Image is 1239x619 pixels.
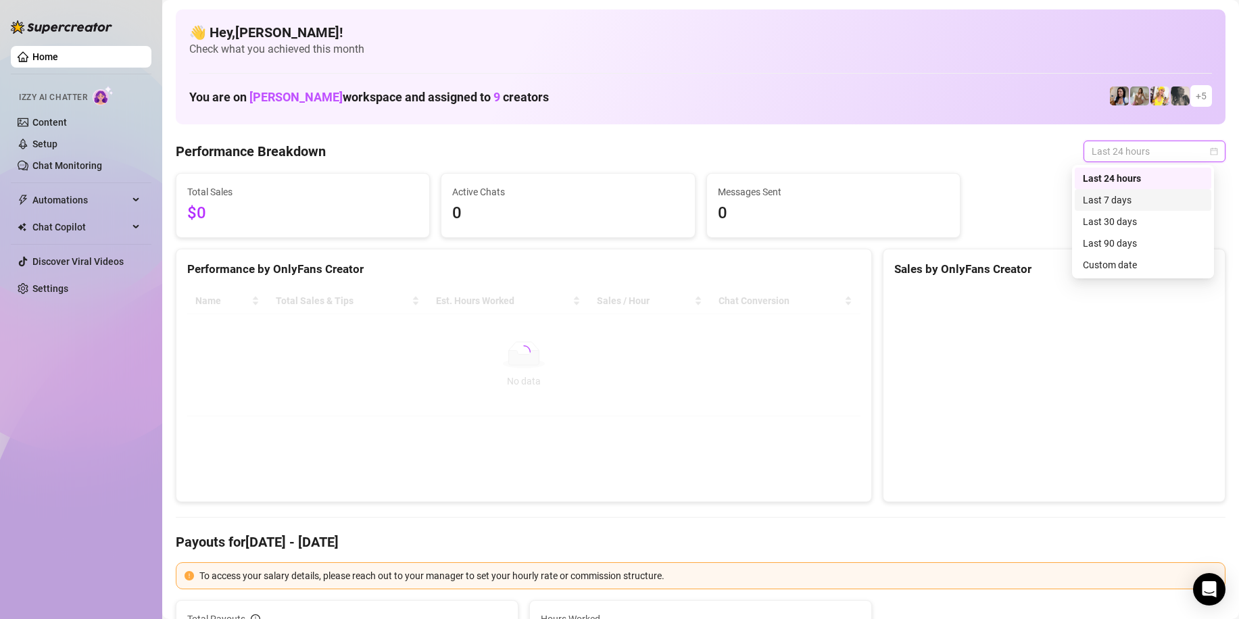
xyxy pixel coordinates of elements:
h4: Performance Breakdown [176,142,326,161]
div: Sales by OnlyFans Creator [894,260,1214,278]
span: loading [517,345,531,359]
div: Custom date [1083,257,1203,272]
div: Last 24 hours [1075,168,1211,189]
div: To access your salary details, please reach out to your manager to set your hourly rate or commis... [199,568,1217,583]
img: Cleo [1171,86,1190,105]
span: Last 24 hours [1092,141,1217,162]
div: Performance by OnlyFans Creator [187,260,860,278]
img: Sunnee [1150,86,1169,105]
a: Settings [32,283,68,294]
span: thunderbolt [18,195,28,205]
h4: 👋 Hey, [PERSON_NAME] ! [189,23,1212,42]
div: Last 30 days [1083,214,1203,229]
span: 0 [718,201,949,226]
span: + 5 [1196,89,1207,103]
div: Last 7 days [1083,193,1203,207]
h1: You are on workspace and assigned to creators [189,90,549,105]
span: Total Sales [187,184,418,199]
div: Last 90 days [1083,236,1203,251]
div: Last 30 days [1075,211,1211,232]
img: Ella [1130,86,1149,105]
div: Custom date [1075,254,1211,276]
div: Open Intercom Messenger [1193,573,1225,605]
span: Messages Sent [718,184,949,199]
a: Content [32,117,67,128]
div: Last 90 days [1075,232,1211,254]
div: Last 7 days [1075,189,1211,211]
a: Home [32,51,58,62]
img: AI Chatter [93,86,114,105]
img: Chat Copilot [18,222,26,232]
img: logo-BBDzfeDw.svg [11,20,112,34]
span: 9 [493,90,500,104]
span: Automations [32,189,128,211]
span: exclamation-circle [185,571,194,580]
span: calendar [1210,147,1218,155]
span: 0 [452,201,683,226]
span: Chat Copilot [32,216,128,238]
span: $0 [187,201,418,226]
span: Active Chats [452,184,683,199]
h4: Payouts for [DATE] - [DATE] [176,533,1225,551]
div: Last 24 hours [1083,171,1203,186]
a: Setup [32,139,57,149]
span: Izzy AI Chatter [19,91,87,104]
span: [PERSON_NAME] [249,90,343,104]
a: Chat Monitoring [32,160,102,171]
img: Alice [1110,86,1129,105]
a: Discover Viral Videos [32,256,124,267]
span: Check what you achieved this month [189,42,1212,57]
